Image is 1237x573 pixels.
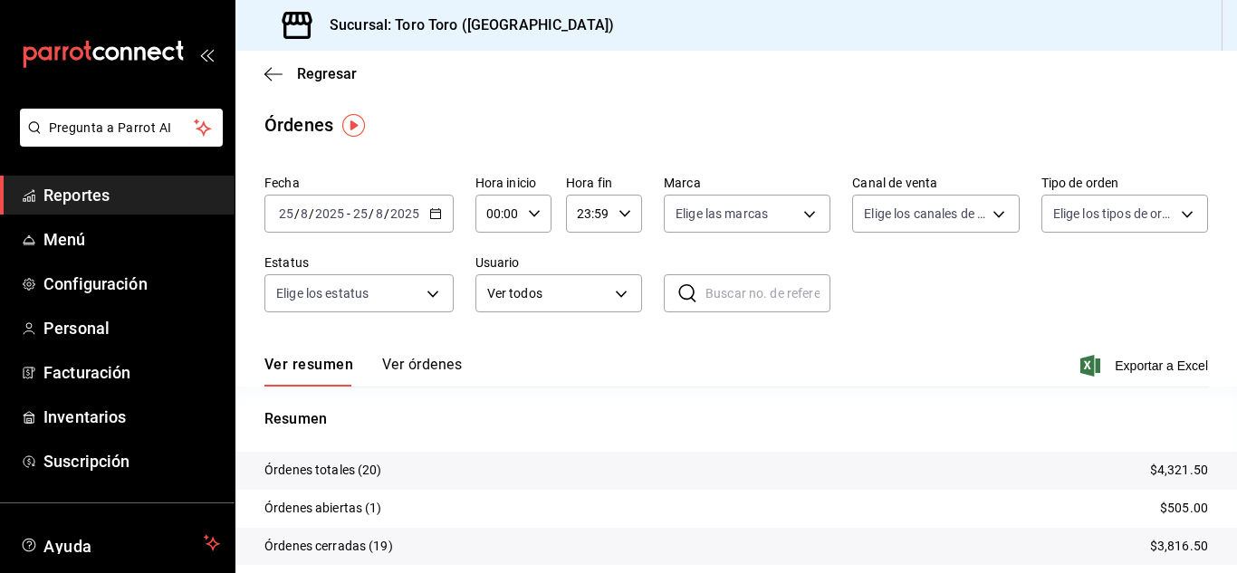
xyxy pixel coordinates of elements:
[43,272,220,296] span: Configuración
[278,206,294,221] input: --
[475,256,642,269] label: Usuario
[342,114,365,137] img: Tooltip marker
[384,206,389,221] span: /
[315,14,614,36] h3: Sucursal: Toro Toro ([GEOGRAPHIC_DATA])
[1150,461,1208,480] p: $4,321.50
[20,109,223,147] button: Pregunta a Parrot AI
[314,206,345,221] input: ----
[43,183,220,207] span: Reportes
[1160,499,1208,518] p: $505.00
[347,206,350,221] span: -
[49,119,195,138] span: Pregunta a Parrot AI
[264,111,333,138] div: Órdenes
[297,65,357,82] span: Regresar
[309,206,314,221] span: /
[1150,537,1208,556] p: $3,816.50
[389,206,420,221] input: ----
[475,177,551,189] label: Hora inicio
[264,65,357,82] button: Regresar
[43,405,220,429] span: Inventarios
[13,131,223,150] a: Pregunta a Parrot AI
[705,275,830,311] input: Buscar no. de referencia
[43,449,220,473] span: Suscripción
[43,360,220,385] span: Facturación
[199,47,214,62] button: open_drawer_menu
[294,206,300,221] span: /
[375,206,384,221] input: --
[487,284,609,303] span: Ver todos
[664,177,830,189] label: Marca
[852,177,1019,189] label: Canal de venta
[43,532,197,554] span: Ayuda
[276,284,369,302] span: Elige los estatus
[43,316,220,340] span: Personal
[43,227,220,252] span: Menú
[264,177,454,189] label: Fecha
[264,499,382,518] p: Órdenes abiertas (1)
[864,205,985,223] span: Elige los canales de venta
[264,408,1208,430] p: Resumen
[264,256,454,269] label: Estatus
[676,205,768,223] span: Elige las marcas
[369,206,374,221] span: /
[1084,355,1208,377] button: Exportar a Excel
[264,356,462,387] div: navigation tabs
[300,206,309,221] input: --
[264,356,353,387] button: Ver resumen
[264,461,382,480] p: Órdenes totales (20)
[352,206,369,221] input: --
[566,177,642,189] label: Hora fin
[264,537,393,556] p: Órdenes cerradas (19)
[1041,177,1208,189] label: Tipo de orden
[382,356,462,387] button: Ver órdenes
[1053,205,1175,223] span: Elige los tipos de orden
